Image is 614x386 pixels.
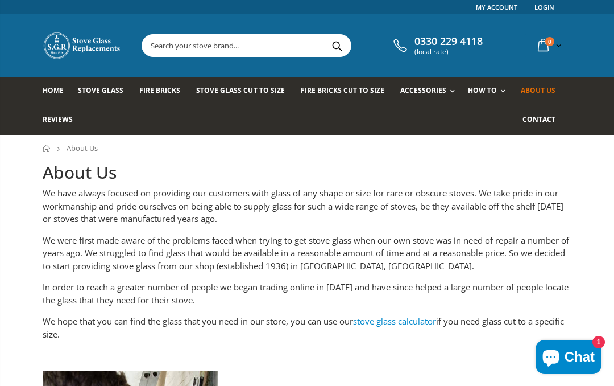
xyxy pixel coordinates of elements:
a: How To [468,77,511,106]
span: Stove Glass [78,85,123,95]
button: Search [324,35,350,56]
span: About us [521,85,555,95]
a: stove glass calculator [353,315,436,327]
p: In order to reach a greater number of people we began trading online in [DATE] and have since hel... [43,281,571,306]
a: Fire Bricks [139,77,189,106]
p: We have always focused on providing our customers with glass of any shape or size for rare or obs... [43,187,571,225]
input: Search your stove brand... [142,35,455,56]
span: How To [468,85,497,95]
inbox-online-store-chat: Shopify online store chat [532,340,605,377]
a: About us [521,77,564,106]
a: Stove Glass [78,77,132,106]
span: Contact [522,114,555,124]
span: Fire Bricks Cut To Size [301,85,384,95]
span: Stove Glass Cut To Size [196,85,284,95]
p: We hope that you can find the glass that you need in our store, you can use our if you need glass... [43,315,571,340]
a: Stove Glass Cut To Size [196,77,293,106]
a: Accessories [400,77,460,106]
span: Fire Bricks [139,85,180,95]
span: Home [43,85,64,95]
a: 0 [533,34,564,56]
a: Home [43,145,51,152]
span: About Us [67,143,98,153]
a: Contact [522,106,564,135]
a: Fire Bricks Cut To Size [301,77,393,106]
h1: About Us [43,161,571,184]
img: Stove Glass Replacement [43,31,122,60]
a: Home [43,77,72,106]
p: We were first made aware of the problems faced when trying to get stove glass when our own stove ... [43,234,571,273]
span: Reviews [43,114,73,124]
a: Reviews [43,106,81,135]
span: 0 [545,37,554,46]
span: Accessories [400,85,446,95]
